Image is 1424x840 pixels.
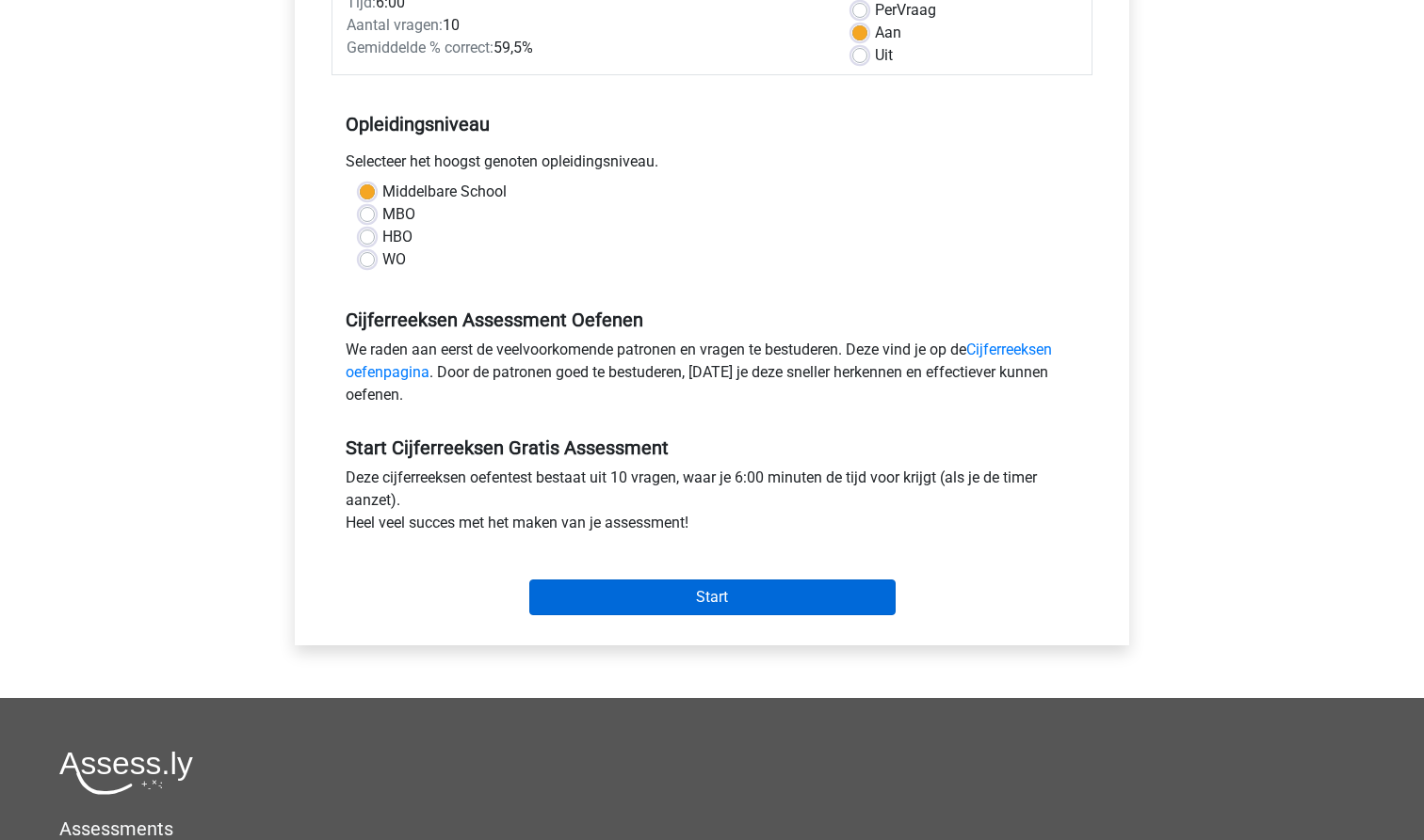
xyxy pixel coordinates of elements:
[347,16,443,34] span: Aantal vragen:
[382,248,406,271] label: WO
[332,467,1092,542] div: Deze cijferreeksen oefentest bestaat uit 10 vragen, waar je 6:00 minuten de tijd voor krijgt (als...
[59,751,193,795] img: Assessly logo
[332,151,1092,181] div: Selecteer het hoogst genoten opleidingsniveau.
[875,22,901,44] label: Aan
[382,181,507,203] label: Middelbare School
[382,226,413,248] label: HBO
[875,1,897,19] span: Per
[332,37,838,59] div: 59,5%
[346,309,1078,331] h5: Cijferreeksen Assessment Oefenen
[346,436,1078,459] h5: Start Cijferreeksen Gratis Assessment
[382,203,415,226] label: MBO
[529,579,896,615] input: Start
[332,14,838,37] div: 10
[332,339,1092,414] div: We raden aan eerst de veelvoorkomende patronen en vragen te bestuderen. Deze vind je op de . Door...
[875,44,893,67] label: Uit
[346,105,1078,143] h5: Opleidingsniveau
[59,817,1365,840] h5: Assessments
[347,39,494,56] span: Gemiddelde % correct:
